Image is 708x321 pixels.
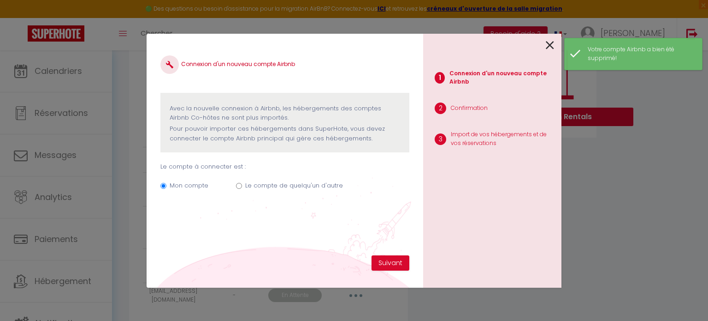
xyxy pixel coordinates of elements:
[372,255,409,271] button: Suivant
[449,69,554,87] p: Connexion d'un nouveau compte Airbnb
[435,72,445,84] span: 1
[160,162,409,171] p: Le compte à connecter est :
[160,55,409,74] h4: Connexion d'un nouveau compte Airbnb
[245,181,343,190] label: Le compte de quelqu'un d'autre
[170,124,400,143] p: Pour pouvoir importer ces hébergements dans SuperHote, vous devez connecter le compte Airbnb prin...
[435,133,446,145] span: 3
[451,130,554,148] p: Import de vos hébergements et de vos réservations
[7,4,35,31] button: Ouvrir le widget de chat LiveChat
[170,104,400,123] p: Avec la nouvelle connexion à Airbnb, les hébergements des comptes Airbnb Co-hôtes ne sont plus im...
[588,45,693,63] div: Votre compte Airbnb a bien été supprimé!
[435,103,446,114] span: 2
[451,104,488,113] p: Confirmation
[170,181,208,190] label: Mon compte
